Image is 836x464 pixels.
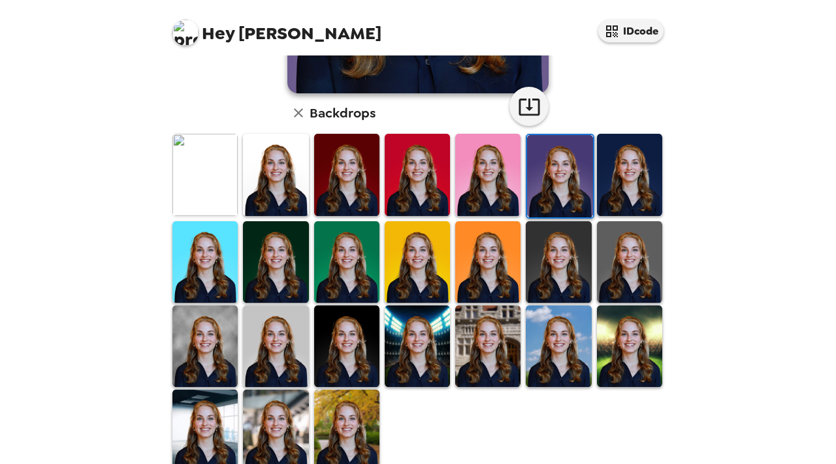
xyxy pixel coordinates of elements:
[202,22,234,45] span: Hey
[598,20,664,42] button: IDcode
[172,13,381,42] span: [PERSON_NAME]
[172,134,238,215] img: Original
[310,102,376,123] h6: Backdrops
[172,20,199,46] img: profile pic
